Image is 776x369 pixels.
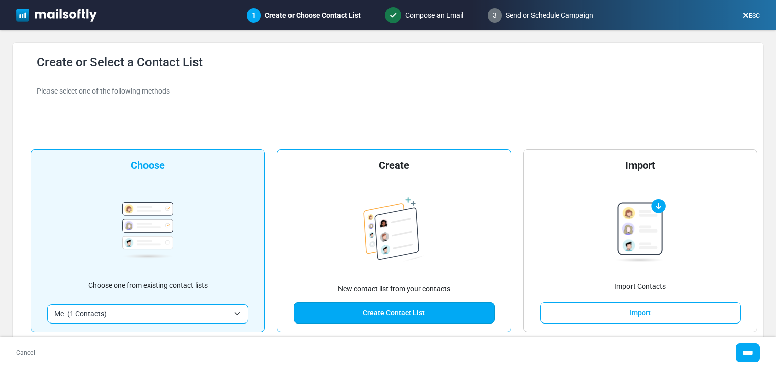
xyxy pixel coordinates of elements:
[338,284,450,294] p: New contact list from your contacts
[54,308,229,320] span: Me- (1 Contacts)
[16,9,97,22] img: mailsoftly_white_logo.svg
[625,158,655,173] div: Import
[37,55,751,70] h4: Create or Select a Contact List
[294,302,494,324] a: Create Contact List
[379,158,409,173] div: Create
[614,281,666,292] p: Import Contacts
[131,158,165,173] div: Choose
[488,8,502,23] span: 3
[88,280,208,291] p: Choose one from existing contact lists
[743,12,760,19] a: ESC
[47,304,248,324] span: Me- (1 Contacts)
[16,348,35,357] a: Cancel
[252,11,256,19] span: 1
[540,302,741,324] a: Import
[37,86,751,97] div: Please select one of the following methods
